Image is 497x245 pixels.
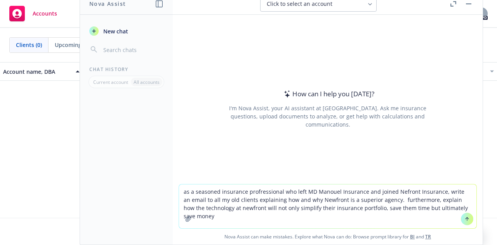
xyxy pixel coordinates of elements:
textarea: as a seasoned insurance profressional who left MD Manouel Insurance and joined Nefront Insurance,... [179,184,476,228]
span: New chat [102,27,128,35]
a: BI [410,233,415,240]
div: Chat History [80,66,173,73]
button: New chat [86,24,167,38]
p: Current account [93,79,128,85]
a: TR [425,233,431,240]
span: Clients (0) [16,41,42,49]
span: Upcoming renewals (0) [55,41,115,49]
span: Nova Assist can make mistakes. Explore what Nova can do: Browse prompt library for and [176,229,480,245]
div: How can I help you [DATE]? [282,89,374,99]
div: I'm Nova Assist, your AI assistant at [GEOGRAPHIC_DATA]. Ask me insurance questions, upload docum... [219,104,437,129]
p: All accounts [134,79,160,85]
span: Accounts [33,10,57,17]
a: Accounts [6,3,60,24]
div: Account name, DBA [3,68,71,76]
input: Search chats [102,44,163,55]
